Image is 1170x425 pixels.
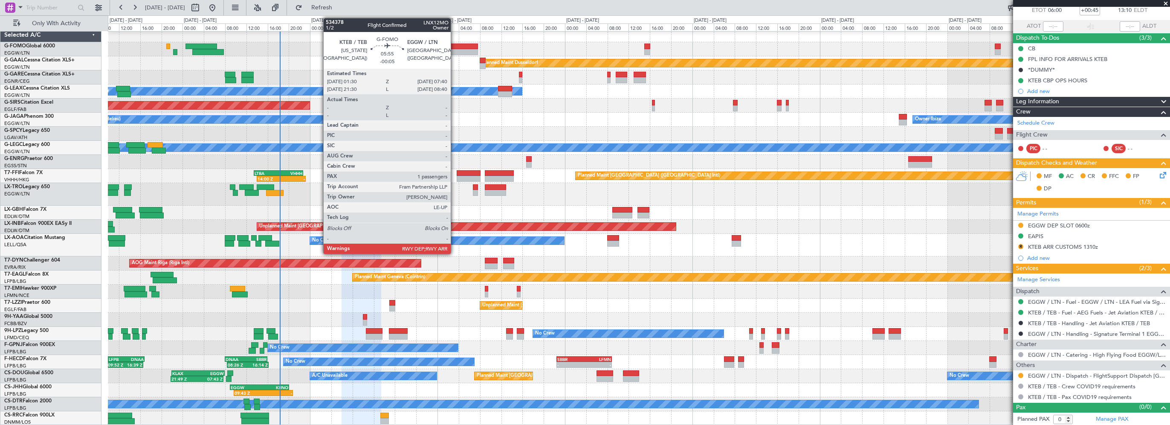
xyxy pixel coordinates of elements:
a: Manage PAX [1096,415,1128,424]
div: A/C Unavailable [312,370,348,382]
span: Crew [1016,107,1031,117]
div: 08:00 [480,23,501,31]
div: - - [1128,145,1147,152]
a: T7-FFIFalcon 7X [4,170,43,175]
span: F-HECD [4,356,23,361]
span: T7-LZZI [4,300,22,305]
div: Owner [95,85,109,98]
div: Planned Maint Geneva (Cointrin) [355,271,425,284]
a: LFPB/LBG [4,349,26,355]
div: 08:00 [225,23,246,31]
div: 08:00 [862,23,883,31]
a: G-SIRSCitation Excel [4,100,53,105]
div: 04:00 [968,23,990,31]
button: Refresh [291,1,342,15]
a: EGGW/LTN [4,148,30,155]
div: No Crew [270,341,290,354]
span: Flight Crew [1016,130,1048,140]
span: G-LEAX [4,86,23,91]
a: EGLF/FAB [4,106,26,113]
div: 20:00 [544,23,565,31]
a: G-FOMOGlobal 6000 [4,44,55,49]
div: 09:43 Z [235,390,263,396]
div: 14:00 Z [258,176,281,181]
span: G-SPCY [4,128,23,133]
span: Charter [1016,340,1037,349]
div: 00:00 [565,23,586,31]
div: CB [1028,45,1035,52]
div: No Crew [950,370,969,382]
a: KTEB / TEB - Fuel - AEG Fuels - Jet Aviation KTEB / TEB [1028,309,1166,316]
span: Refresh [304,5,340,11]
div: [DATE] - [DATE] [110,17,142,24]
span: AC [1066,172,1074,181]
div: 20:00 [671,23,692,31]
div: [DATE] - [DATE] [949,17,982,24]
span: LX-AOA [4,235,24,240]
span: CS-JHH [4,384,23,390]
div: DNAA [126,357,144,362]
span: (1/3) [1139,198,1152,207]
div: [DATE] - [DATE] [311,17,344,24]
a: F-GPNJFalcon 900EX [4,342,55,347]
div: 16:14 Z [248,362,268,367]
div: Add new [1027,254,1166,262]
div: 07:43 Z [197,376,223,381]
a: LFPB/LBG [4,278,26,285]
span: Only With Activity [22,20,90,26]
a: G-JAGAPhenom 300 [4,114,54,119]
div: DNAA [226,357,246,362]
div: 00:00 [182,23,204,31]
a: 9H-LPZLegacy 500 [4,328,49,333]
div: EGGW [198,371,224,376]
span: Dispatch [1016,287,1040,297]
span: ETOT [1032,6,1046,15]
span: [DATE] - [DATE] [145,4,185,12]
span: CR [1088,172,1095,181]
a: LFMD/CEQ [4,335,29,341]
a: LFPB/LBG [4,363,26,369]
div: Unplanned Maint [GEOGRAPHIC_DATA] ([GEOGRAPHIC_DATA]) [482,299,623,312]
div: 16:00 [522,23,544,31]
a: EGGW/LTN [4,64,30,70]
a: Schedule Crew [1017,119,1054,128]
div: 16:00 [268,23,289,31]
a: F-HECDFalcon 7X [4,356,46,361]
a: LFPB/LBG [4,391,26,397]
span: ALDT [1142,22,1156,31]
div: 16:00 [905,23,926,31]
div: 16:39 Z [125,362,142,367]
a: LELL/QSA [4,242,26,248]
a: EGNR/CEG [4,78,30,84]
div: 20:00 [289,23,310,31]
button: Only With Activity [9,17,93,30]
a: LFPB/LBG [4,405,26,411]
span: LX-TRO [4,184,23,189]
a: T7-EAGLFalcon 8X [4,272,49,277]
div: LTBA [255,171,278,176]
div: 08:00 [353,23,374,31]
div: 12:00 [756,23,777,31]
div: 16:00 [395,23,416,31]
span: Leg Information [1016,97,1059,107]
span: T7-EAGL [4,272,25,277]
a: LX-GBHFalcon 7X [4,207,46,212]
div: 20:00 [799,23,820,31]
a: Manage Permits [1017,210,1059,218]
span: Dispatch To-Dos [1016,33,1059,43]
div: 04:00 [714,23,735,31]
div: - [557,362,584,367]
div: Planned Maint [GEOGRAPHIC_DATA] ([GEOGRAPHIC_DATA]) [477,370,611,382]
span: Pax [1016,403,1025,413]
a: CS-DTRFalcon 2000 [4,399,52,404]
div: 08:00 [990,23,1011,31]
a: FCBB/BZV [4,320,27,327]
div: PIC [1026,144,1040,153]
div: - [584,362,611,367]
a: EGGW / LTN - Catering - High Flying Food EGGW/LTN [1028,351,1166,358]
div: 21:49 Z [171,376,197,381]
a: EDLW/DTM [4,213,29,220]
div: KTEB ARR CUSTOMS 1310z [1028,243,1098,250]
div: - [264,390,292,396]
div: 04:00 [331,23,353,31]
